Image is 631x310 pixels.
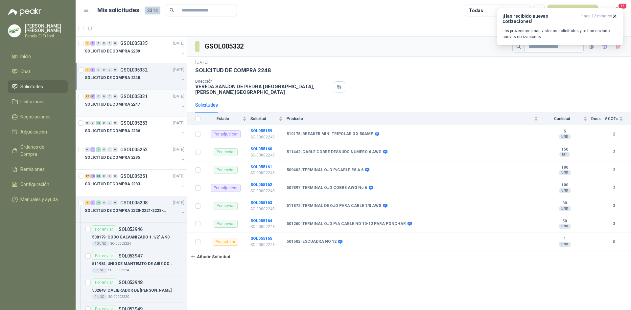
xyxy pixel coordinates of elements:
[120,68,148,72] p: GSOL005332
[173,120,184,126] p: [DATE]
[542,183,587,188] b: 100
[605,221,623,227] b: 3
[97,6,139,15] h1: Mis solicitudes
[113,121,118,125] div: 0
[20,53,31,60] span: Inicio
[90,121,95,125] div: 0
[287,132,373,137] b: 510178 | BREAKER MINI TRIPOLAR 3 X 50AMP
[559,134,571,139] div: UND
[211,130,241,138] div: Por adjudicar
[250,182,272,187] a: SOL055162
[113,147,118,152] div: 0
[250,224,283,230] p: SC-00002248
[195,59,208,66] p: [DATE]
[85,94,90,99] div: 18
[85,174,90,178] div: 17
[287,203,382,209] b: 511872 | TERMINAL DE OJO PARA CABLE 1/0 AWG
[110,241,131,246] p: SC-00002224
[250,170,283,176] p: SC-00002248
[250,165,272,169] a: SOL055161
[213,238,238,246] div: Por cotizar
[20,113,51,120] span: Negociaciones
[85,200,90,205] div: 5
[605,116,618,121] span: # COTs
[20,98,45,105] span: Licitaciones
[250,147,272,151] b: SOL055160
[96,200,101,205] div: 16
[173,67,184,73] p: [DATE]
[287,150,382,155] b: 511442 | CABLE COBRE DESNUDO NUMERO 6 AWG
[102,94,106,99] div: 0
[120,94,148,99] p: GSOL005331
[113,41,118,46] div: 0
[92,287,172,294] p: 502848 | CALIBRADOR DE [PERSON_NAME]
[173,93,184,100] p: [DATE]
[8,126,68,138] a: Adjudicación
[250,134,283,140] p: SC-00002248
[102,41,106,46] div: 0
[107,200,112,205] div: 0
[8,111,68,123] a: Negociaciones
[85,75,140,81] p: SOLICITUD DE COMPRA 2248
[85,172,186,193] a: 17 12 21 0 0 0 GSOL005251[DATE] SOLICITUD DE COMPRA 2233
[502,13,579,24] h3: ¡Has recibido nuevas cotizaciones!
[8,141,68,160] a: Órdenes de Compra
[581,13,612,24] span: hace 12 minutos
[119,280,143,285] p: SOL053948
[120,41,148,46] p: GSOL005335
[8,80,68,93] a: Solicitudes
[107,68,112,72] div: 0
[119,227,143,232] p: SOL053946
[92,225,116,233] div: Por enviar
[20,181,49,188] span: Configuración
[76,249,187,276] a: Por enviarSOL053947511984 |UNID DE MANTEMTO DE AIRE COMPRIDO 1/2 STD 150 PSI(FILTRO LUBRIC Y REGU...
[85,48,140,54] p: SOLICITUD DE COMPRA 2239
[25,34,68,38] p: Panela El Trébol
[542,219,587,224] b: 50
[85,147,90,152] div: 0
[542,129,587,134] b: 5
[250,206,283,212] p: SC-00002248
[20,68,30,75] span: Chat
[96,121,101,125] div: 10
[170,8,174,12] span: search
[559,224,571,229] div: UND
[20,196,58,203] span: Manuales y ayuda
[85,121,90,125] div: 0
[108,294,129,300] p: SC-00002220
[90,174,95,178] div: 12
[605,113,631,125] th: # COTs
[120,121,148,125] p: GSOL005253
[96,174,101,178] div: 21
[250,236,272,241] a: SOL055165
[113,68,118,72] div: 0
[250,218,272,223] a: SOL055164
[8,8,41,16] img: Logo peakr
[618,3,627,9] span: 17
[20,83,43,90] span: Solicitudes
[25,24,68,33] p: [PERSON_NAME] [PERSON_NAME]
[8,65,68,78] a: Chat
[250,129,272,133] a: SOL055159
[8,50,68,63] a: Inicio
[502,28,618,40] p: Los proveedores han visto tus solicitudes y te han enviado nuevas cotizaciones.
[250,200,272,205] a: SOL055163
[85,128,140,134] p: SOLICITUD DE COMPRA 2236
[542,201,587,206] b: 30
[113,200,118,205] div: 0
[92,241,109,246] div: 10 UND
[250,113,287,125] th: Solicitud
[85,93,186,114] a: 18 36 0 0 0 0 GSOL005331[DATE] SOLICITUD DE COMPRA 2247
[108,268,129,273] p: SC-00002224
[250,188,283,194] p: SC-00002248
[195,79,331,84] p: Dirección
[20,143,61,158] span: Órdenes de Compra
[96,147,101,152] div: 2
[548,5,598,16] button: Nueva solicitud
[605,131,623,137] b: 2
[92,279,116,286] div: Por enviar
